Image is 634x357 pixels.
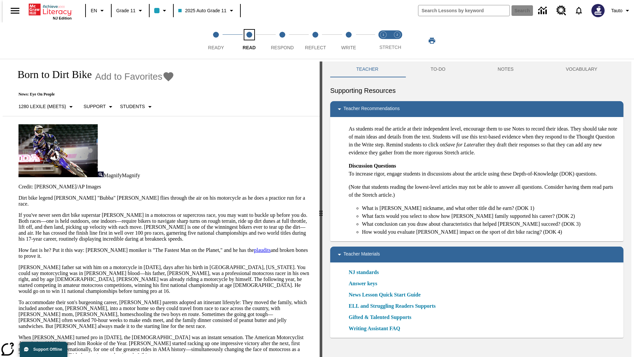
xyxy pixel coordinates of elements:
span: Tauto [611,7,622,14]
button: Write step 5 of 5 [330,22,368,59]
a: Writing Assistant FAQ [349,325,404,333]
span: Write [341,45,356,50]
li: What conclusion can you draw about characteristics that helped [PERSON_NAME] succeed? (DOK 3) [362,220,618,228]
a: plaudits [254,247,271,253]
span: Grade 11 [116,7,135,14]
h6: Supporting Resources [330,85,623,96]
button: Support Offline [20,342,67,357]
span: Add to Favorites [95,71,162,82]
button: Scaffolds, Support [81,101,117,113]
p: To accommodate their son's burgeoning career, [PERSON_NAME] parents adopted an itinerant lifestyl... [18,299,312,329]
li: How would you evaluate [PERSON_NAME] impact on the sport of dirt bike racing? (DOK 4) [362,228,618,236]
span: 2025 Auto Grade 11 [178,7,226,14]
div: activity [322,61,631,357]
span: EN [91,7,97,14]
a: Data Center [534,2,552,20]
p: [PERSON_NAME] father sat with him on a motorcycle in [DATE], days after his birth in [GEOGRAPHIC_... [18,264,312,294]
button: Select Lexile, 1280 Lexile (Meets) [16,101,78,113]
div: Teacher Recommendations [330,101,623,117]
button: Stretch Read step 1 of 2 [374,22,393,59]
p: Dirt bike legend [PERSON_NAME] "Bubba" [PERSON_NAME] flies through the air on his motorcycle as h... [18,195,312,207]
a: News Lesson Quick Start Guide, Will open in new browser window or tab [349,291,421,299]
span: Magnify [122,173,140,178]
span: Read [243,45,256,50]
a: Resource Center, Will open in new tab [552,2,570,20]
li: What is [PERSON_NAME] nickname, and what other title did he earn? (DOK 1) [362,204,618,212]
img: Magnify [98,172,104,177]
span: Respond [271,45,294,50]
button: Print [421,35,442,47]
button: Profile/Settings [609,5,634,17]
button: Respond step 3 of 5 [263,22,301,59]
span: STRETCH [379,45,401,50]
a: Gifted & Talented Supports [349,313,415,321]
button: TO-DO [405,61,472,77]
a: NJ standards [349,268,383,276]
button: Select a new avatar [587,2,609,19]
h1: Born to Dirt Bike [11,68,92,81]
p: Support [84,103,106,110]
span: Ready [208,45,224,50]
button: Stretch Respond step 2 of 2 [388,22,407,59]
button: Select Student [117,101,156,113]
button: Open side menu [5,1,25,20]
a: Notifications [570,2,587,19]
img: Avatar [591,4,605,17]
button: Ready step 1 of 5 [197,22,235,59]
button: Reflect step 4 of 5 [296,22,335,59]
img: Motocross racer James Stewart flies through the air on his dirt bike. [18,124,98,177]
button: Add to Favorites - Born to Dirt Bike [95,71,174,82]
p: Students [120,103,145,110]
p: How fast is he? Put it this way: [PERSON_NAME] moniker is "The Fastest Man on the Planet," and he... [18,247,312,259]
a: ELL and Struggling Readers Supports [349,302,440,310]
button: Class color is light blue. Change class color [152,5,171,17]
p: News: Eye On People [11,92,174,97]
p: (Note that students reading the lowest-level articles may not be able to answer all questions. Co... [349,183,618,199]
p: Teacher Recommendations [343,105,400,113]
li: What facts would you select to show how [PERSON_NAME] family supported his career? (DOK 2) [362,212,618,220]
button: Language: EN, Select a language [88,5,109,17]
p: If you've never seen dirt bike superstar [PERSON_NAME] in a motocross or supercross race, you may... [18,212,312,242]
p: Teacher Materials [343,251,380,258]
a: Answer keys, Will open in new browser window or tab [349,280,377,288]
button: Class: 2025 Auto Grade 11, Select your class [176,5,238,17]
span: Magnify [104,173,122,178]
button: NOTES [472,61,540,77]
button: VOCABULARY [540,61,623,77]
div: Instructional Panel Tabs [330,61,623,77]
p: 1280 Lexile (Meets) [18,103,66,110]
div: reading [3,61,320,354]
em: Save for Later [445,142,475,147]
button: Read step 2 of 5 [230,22,268,59]
span: Support Offline [33,347,62,352]
text: 2 [396,33,398,36]
div: Home [29,2,72,20]
p: As students read the article at their independent level, encourage them to use Notes to record th... [349,125,618,157]
span: Reflect [305,45,326,50]
input: search field [418,5,510,16]
p: To increase rigor, engage students in discussions about the article using these Depth-of-Knowledg... [349,162,618,178]
div: Press Enter or Spacebar and then press right and left arrow keys to move the slider [320,61,322,357]
div: Teacher Materials [330,247,623,262]
span: NJ Edition [53,16,72,20]
button: Teacher [330,61,405,77]
text: 1 [382,33,384,36]
p: Credit: [PERSON_NAME]/AP Images [18,184,312,190]
strong: Discussion Questions [349,163,396,169]
button: Grade: Grade 11, Select a grade [114,5,147,17]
